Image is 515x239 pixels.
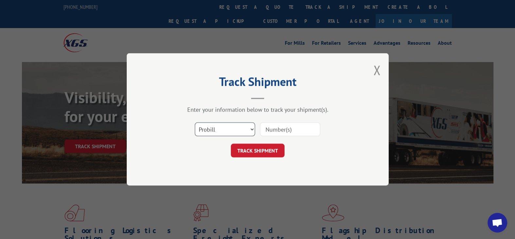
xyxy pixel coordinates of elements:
button: TRACK SHIPMENT [231,144,285,158]
button: Close modal [373,61,380,79]
input: Number(s) [260,123,320,136]
div: Open chat [487,213,507,232]
h2: Track Shipment [159,77,356,89]
div: Enter your information below to track your shipment(s). [159,106,356,114]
